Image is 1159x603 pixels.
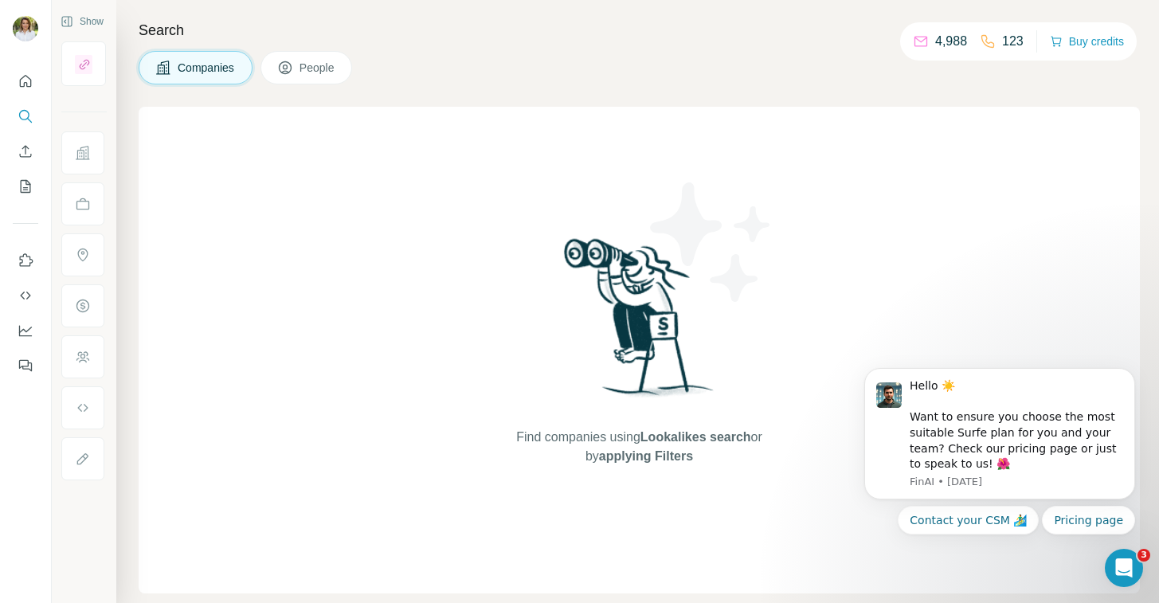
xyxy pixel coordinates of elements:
[178,60,236,76] span: Companies
[300,60,336,76] span: People
[13,316,38,345] button: Dashboard
[49,10,115,33] button: Show
[557,234,722,412] img: Surfe Illustration - Woman searching with binoculars
[640,430,751,444] span: Lookalikes search
[640,170,783,314] img: Surfe Illustration - Stars
[1002,32,1024,51] p: 123
[13,351,38,380] button: Feedback
[840,315,1159,560] iframe: Intercom notifications message
[13,102,38,131] button: Search
[1137,549,1150,562] span: 3
[139,19,1140,41] h4: Search
[511,428,766,466] span: Find companies using or by
[13,172,38,201] button: My lists
[1050,30,1124,53] button: Buy credits
[935,32,967,51] p: 4,988
[1105,549,1143,587] iframe: Intercom live chat
[13,246,38,275] button: Use Surfe on LinkedIn
[13,16,38,41] img: Avatar
[13,137,38,166] button: Enrich CSV
[13,67,38,96] button: Quick start
[13,281,38,310] button: Use Surfe API
[599,449,693,463] span: applying Filters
